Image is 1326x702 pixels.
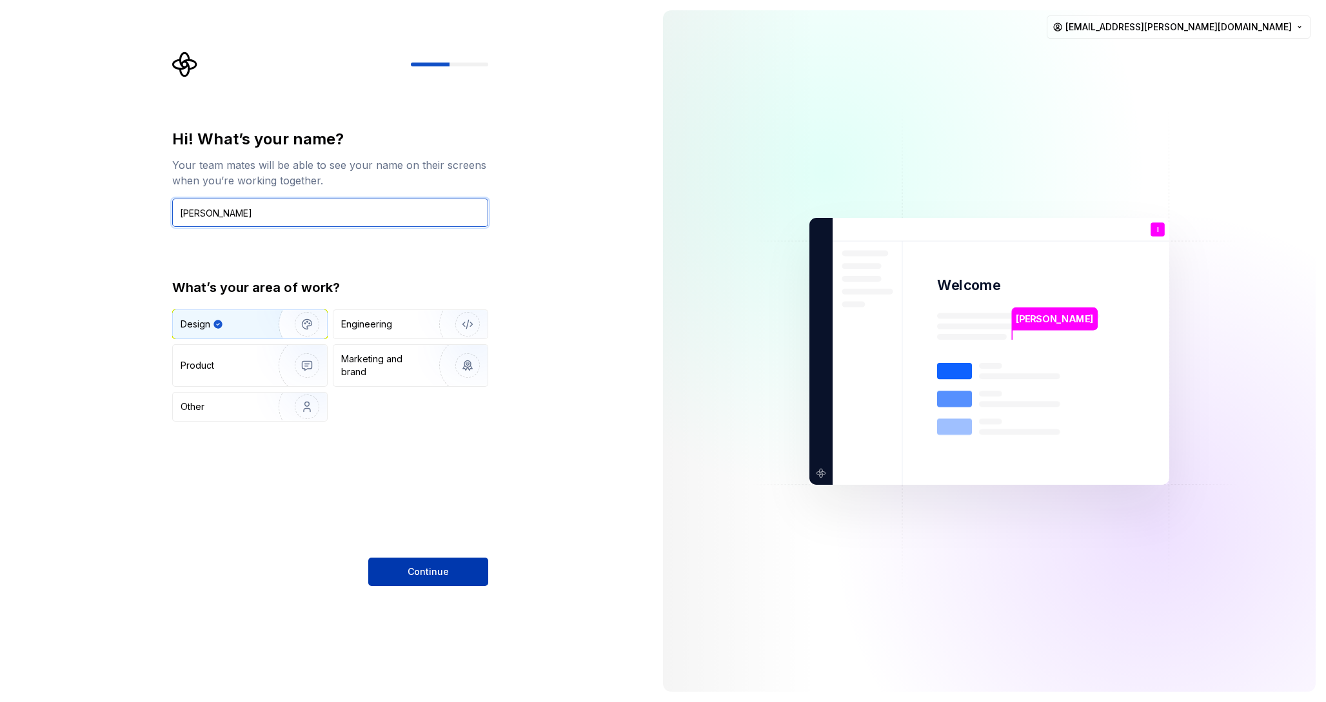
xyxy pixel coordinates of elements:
span: Continue [408,565,449,578]
button: Continue [368,558,488,586]
div: Engineering [341,318,392,331]
div: Marketing and brand [341,353,428,378]
div: Hi! What’s your name? [172,129,488,150]
div: Design [181,318,210,331]
button: [EMAIL_ADDRESS][PERSON_NAME][DOMAIN_NAME] [1047,15,1311,39]
span: [EMAIL_ADDRESS][PERSON_NAME][DOMAIN_NAME] [1065,21,1292,34]
div: Product [181,359,214,372]
div: What’s your area of work? [172,278,488,297]
svg: Supernova Logo [172,52,198,77]
div: Your team mates will be able to see your name on their screens when you’re working together. [172,157,488,188]
div: Other [181,400,204,413]
p: Welcome [937,276,1000,295]
p: I [1157,226,1159,233]
p: [PERSON_NAME] [1016,311,1093,326]
input: Han Solo [172,199,488,227]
